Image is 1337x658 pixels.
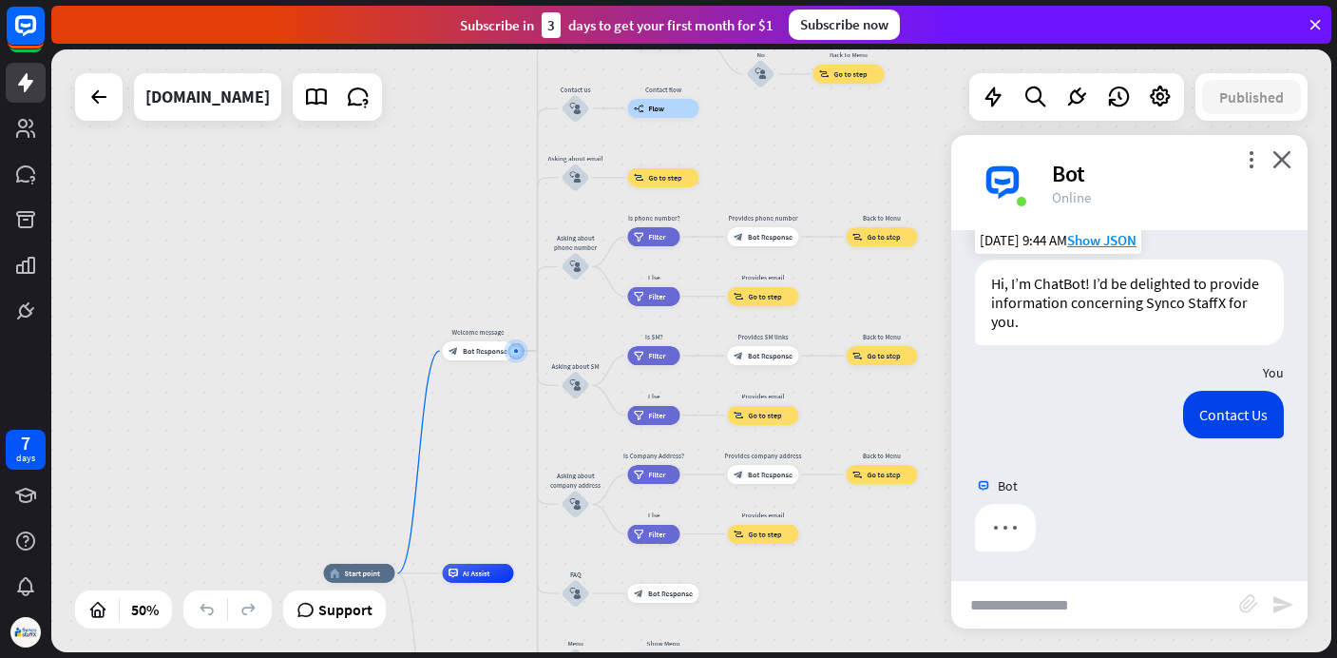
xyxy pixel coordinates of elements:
i: block_user_input [570,498,582,510]
i: block_goto [852,351,863,360]
span: Bot Response [463,346,507,356]
div: Provides email [720,273,806,282]
i: block_bot_response [449,346,458,356]
i: more_vert [1242,150,1260,168]
div: Welcome message [435,327,521,337]
i: block_goto [634,173,644,183]
div: Hi, I’m ChatBot! I’d be delighted to provide information concerning Synco StaffX for you. [975,260,1284,345]
span: AI Assist [463,569,490,578]
i: filter [634,470,644,479]
div: Contact flow [621,85,706,94]
div: 50% [125,594,164,625]
div: 7 [21,435,30,452]
span: Filter [649,232,666,242]
span: Filter [649,530,666,539]
div: Contact us [547,85,604,94]
div: Menu [547,639,604,648]
span: Bot Response [748,232,793,242]
i: block_bot_response [734,351,743,360]
span: Filter [649,411,666,420]
i: block_bot_response [734,470,743,479]
i: block_user_input [570,588,582,599]
i: block_bot_response [734,232,743,242]
span: Bot [998,477,1018,494]
i: block_goto [852,470,863,479]
div: Back to Menu [806,50,891,60]
div: Back to Menu [839,213,925,223]
i: close [1272,150,1291,168]
span: Flow [649,104,665,113]
div: Provides email [720,392,806,401]
span: Start point [345,569,381,578]
div: Provides phone number [720,213,806,223]
span: Go to step [749,411,782,420]
i: block_user_input [570,261,582,272]
i: send [1271,593,1294,616]
span: Go to step [749,530,782,539]
div: Asking about phone number [547,233,604,252]
button: Published [1202,80,1301,114]
span: Support [318,594,372,625]
span: Bot Response [648,589,693,598]
i: filter [634,530,644,539]
div: Asking about email [547,154,604,164]
i: block_goto [734,530,744,539]
i: home_2 [330,569,340,578]
button: Open LiveChat chat widget [15,8,72,65]
i: filter [634,411,644,420]
span: Go to step [868,232,901,242]
i: filter [634,292,644,301]
span: Filter [649,351,666,360]
div: 3 [542,12,561,38]
div: FAQ [547,570,604,579]
i: filter [634,232,644,242]
div: Asking about SM [547,361,604,371]
i: block_attachment [1239,594,1258,613]
div: Else [621,273,687,282]
span: Go to step [649,173,682,183]
div: Show Menu [621,639,706,648]
div: Else [621,511,687,520]
div: Provides email [720,511,806,520]
div: Provides company address [720,451,806,460]
i: block_goto [852,232,863,242]
i: block_user_input [570,103,582,114]
span: Bot Response [748,470,793,479]
span: Go to step [868,470,901,479]
div: Bot [1052,159,1285,188]
div: Contact Us [1183,391,1284,438]
i: block_bot_response [634,589,643,598]
span: Go to step [868,351,901,360]
i: block_user_input [755,68,767,80]
i: block_goto [734,292,744,301]
i: block_user_input [570,379,582,391]
i: block_goto [819,69,830,79]
i: filter [634,351,644,360]
div: No [733,50,790,60]
div: Back to Menu [839,451,925,460]
span: You [1263,364,1284,381]
div: Online [1052,188,1285,206]
div: days [16,452,35,465]
span: Go to step [834,69,868,79]
span: Bot Response [748,351,793,360]
i: block_user_input [570,172,582,184]
div: Provides SM links [720,332,806,341]
div: Back to Menu [839,332,925,341]
div: Else [621,392,687,401]
div: Subscribe now [789,10,900,40]
span: Show JSON [1067,231,1136,249]
span: Filter [649,292,666,301]
i: builder_tree [634,104,644,113]
div: [DATE] 9:44 AM [975,226,1141,254]
div: Subscribe in days to get your first month for $1 [460,12,774,38]
span: Filter [649,470,666,479]
a: 7 days [6,430,46,470]
div: is SM? [621,332,687,341]
div: syncostaffx.com [145,73,270,121]
div: is Company Address? [621,451,687,460]
div: Asking about company address [547,471,604,490]
i: block_goto [734,411,744,420]
div: Is phone number? [621,213,687,223]
span: Go to step [749,292,782,301]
